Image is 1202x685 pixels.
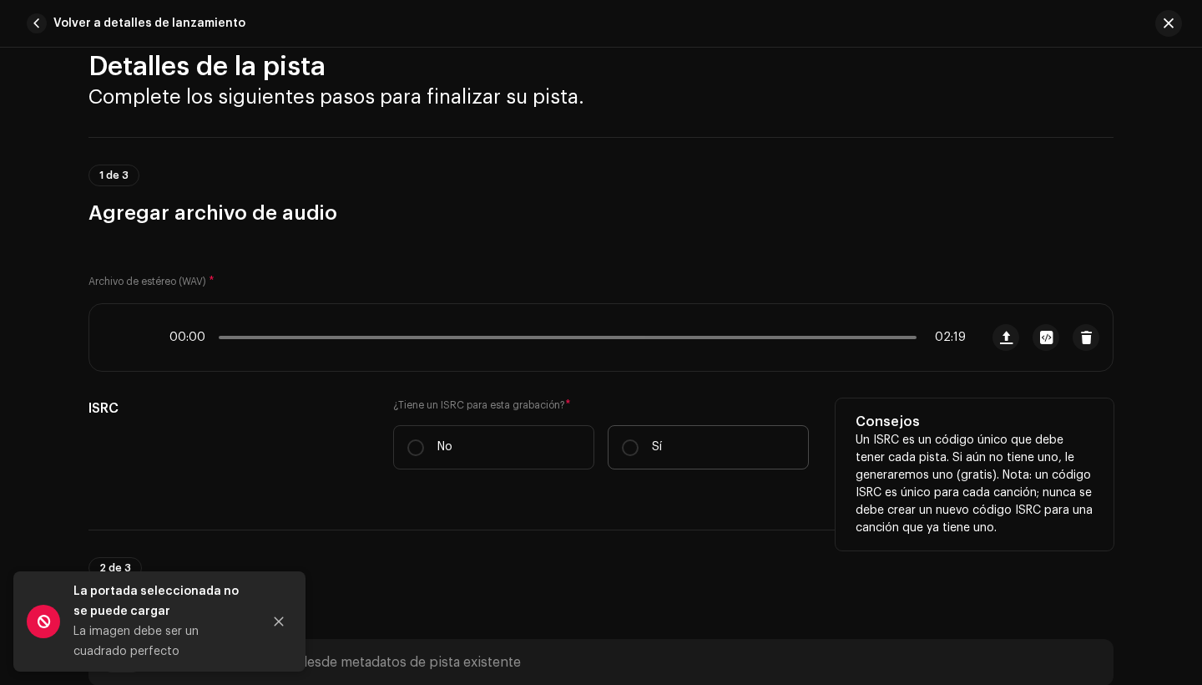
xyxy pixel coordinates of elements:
[88,200,1114,226] h3: Agregar archivo de audio
[88,592,1114,619] h3: Añadir detalles
[88,50,1114,84] h2: Detalles de la pista
[88,398,366,419] h5: ISRC
[652,439,662,456] p: Sí
[393,398,809,412] label: ¿Tiene un ISRC para esta grabación?
[437,439,452,456] p: No
[856,412,1093,432] h5: Consejos
[88,84,1114,110] h3: Complete los siguientes pasos para finalizar su pista.
[262,605,295,638] button: Close
[73,622,249,662] div: La imagen debe ser un cuadrado perfecto
[73,581,249,622] div: La portada seleccionada no se puede cargar
[923,331,966,344] span: 02:19
[856,432,1093,537] p: Un ISRC es un código único que debe tener cada pista. Si aún no tiene uno, le generaremos uno (gr...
